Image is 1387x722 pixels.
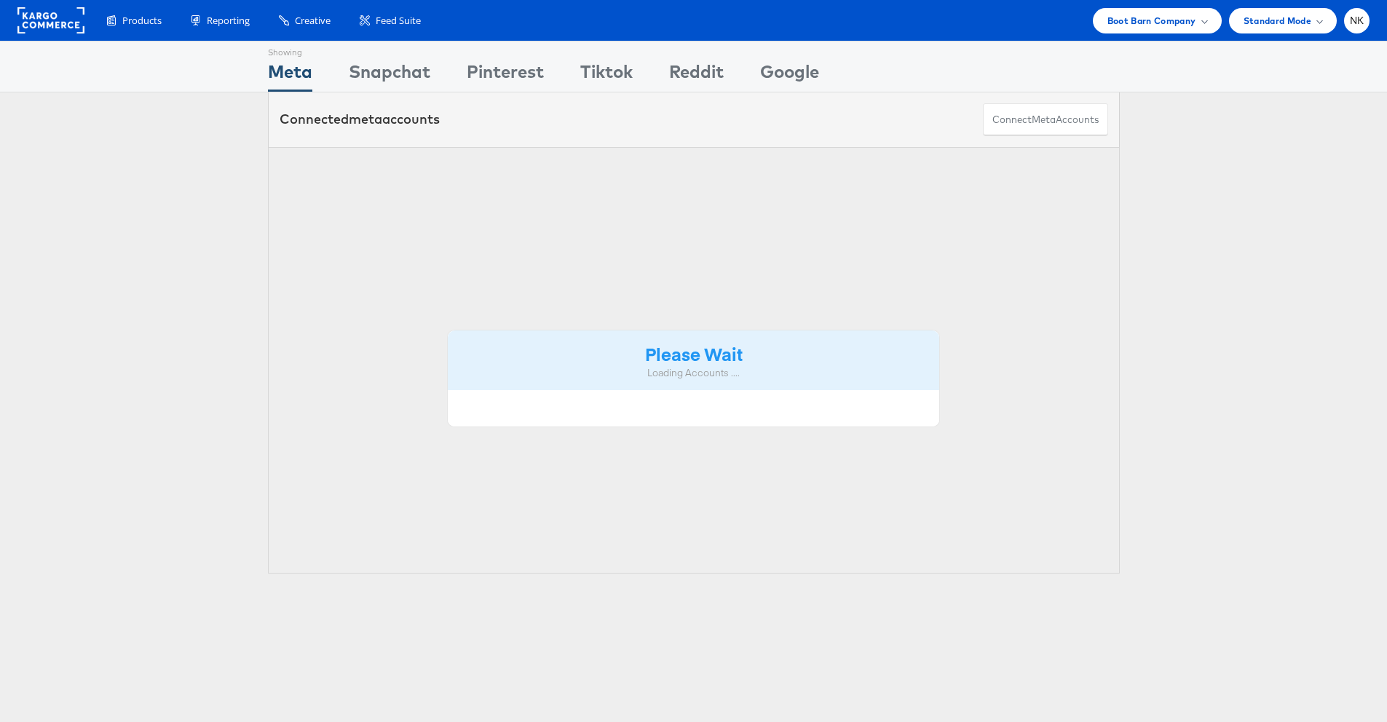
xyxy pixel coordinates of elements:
[459,366,929,380] div: Loading Accounts ....
[207,14,250,28] span: Reporting
[349,59,430,92] div: Snapchat
[1032,113,1056,127] span: meta
[760,59,819,92] div: Google
[376,14,421,28] span: Feed Suite
[1350,16,1364,25] span: NK
[268,41,312,59] div: Showing
[1244,13,1311,28] span: Standard Mode
[467,59,544,92] div: Pinterest
[983,103,1108,136] button: ConnectmetaAccounts
[122,14,162,28] span: Products
[669,59,724,92] div: Reddit
[580,59,633,92] div: Tiktok
[349,111,382,127] span: meta
[295,14,331,28] span: Creative
[280,110,440,129] div: Connected accounts
[268,59,312,92] div: Meta
[645,341,743,365] strong: Please Wait
[1107,13,1196,28] span: Boot Barn Company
